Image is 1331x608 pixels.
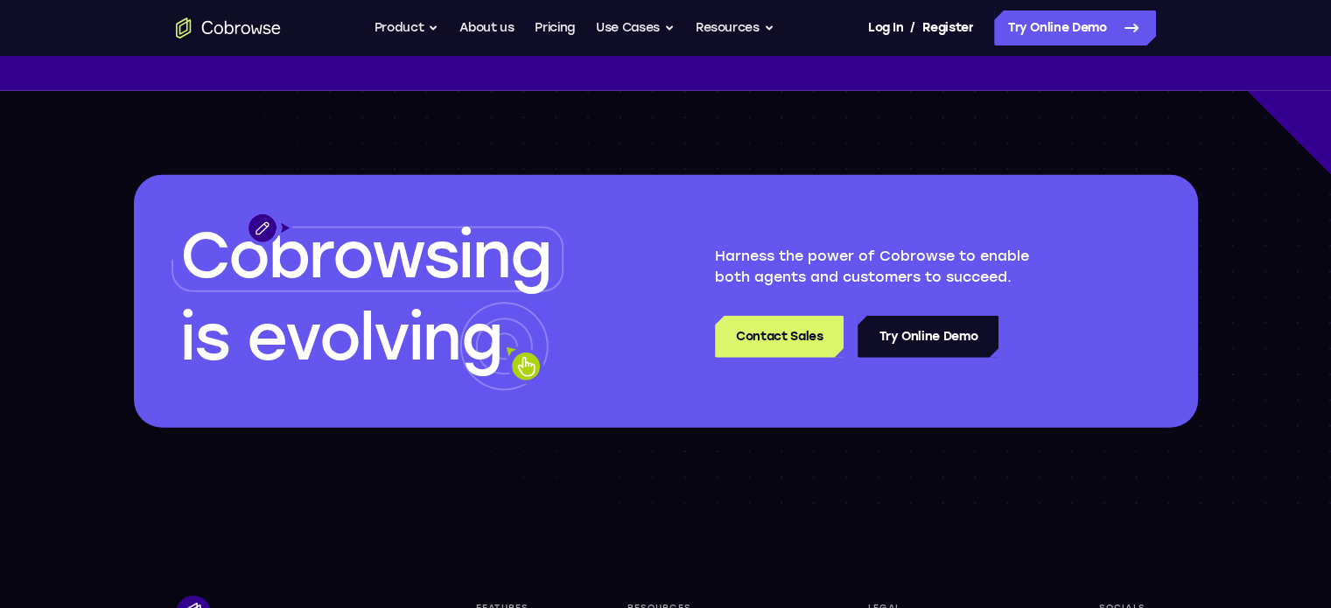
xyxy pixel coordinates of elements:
[715,246,1067,288] p: Harness the power of Cobrowse to enable both agents and customers to succeed.
[910,17,915,38] span: /
[459,10,514,45] a: About us
[180,300,229,375] span: is
[858,316,998,358] a: Try Online Demo
[180,218,551,293] span: Cobrowsing
[715,316,844,358] a: Contact Sales
[535,10,575,45] a: Pricing
[994,10,1156,45] a: Try Online Demo
[247,300,501,375] span: evolving
[868,10,903,45] a: Log In
[696,10,774,45] button: Resources
[176,17,281,38] a: Go to the home page
[375,10,439,45] button: Product
[922,10,973,45] a: Register
[596,10,675,45] button: Use Cases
